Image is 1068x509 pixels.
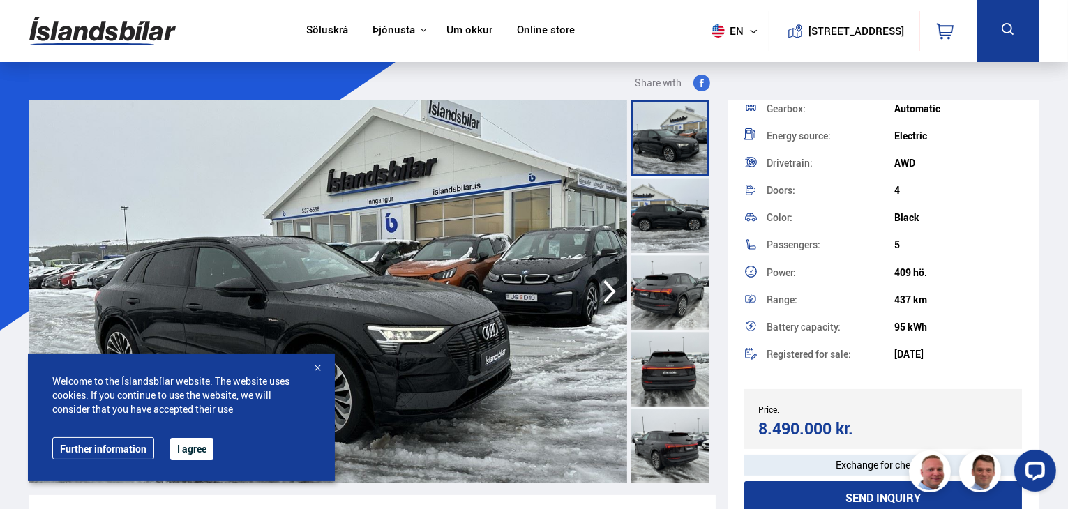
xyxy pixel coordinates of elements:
div: 409 hö. [894,267,1022,278]
div: 8.490.000 kr. [758,419,879,438]
div: 5 [894,239,1022,250]
div: [DATE] [894,349,1022,360]
span: en [706,24,741,38]
div: Exchange for cheaper [744,455,1023,476]
div: Battery сapacity: [767,322,894,332]
button: I agree [170,438,213,460]
img: G0Ugv5HjCgRt.svg [29,8,176,54]
button: [STREET_ADDRESS] [814,25,899,37]
div: Registered for sale: [767,349,894,359]
img: siFngHWaQ9KaOqBr.png [911,453,953,494]
div: Energy source: [767,131,894,141]
div: Drivetrain: [767,158,894,168]
a: Online store [517,24,575,38]
div: AWD [894,158,1022,169]
a: [STREET_ADDRESS] [776,11,912,51]
div: Passengers: [767,240,894,250]
div: Gearbox: [767,104,894,114]
div: Price: [758,404,883,414]
div: 4 [894,185,1022,196]
img: FbJEzSuNWCJXmdc-.webp [961,453,1003,494]
div: Automatic [894,103,1022,114]
button: Þjónusta [373,24,415,37]
div: 437 km [894,294,1022,305]
div: Black [894,212,1022,223]
img: svg+xml;base64,PHN2ZyB4bWxucz0iaHR0cDovL3d3dy53My5vcmcvMjAwMC9zdmciIHdpZHRoPSI1MTIiIGhlaWdodD0iNT... [712,24,725,38]
div: Electric [894,130,1022,142]
div: Power: [767,268,894,278]
button: en [706,10,769,52]
span: Welcome to the Íslandsbílar website. The website uses cookies. If you continue to use the website... [52,374,310,416]
a: Um okkur [446,24,492,38]
div: 95 kWh [894,321,1022,333]
div: Range: [767,295,894,305]
iframe: LiveChat chat widget [1003,444,1062,503]
button: Share with: [629,75,716,91]
div: Color: [767,213,894,222]
img: 1459327.jpeg [29,100,627,483]
a: Söluskrá [306,24,348,38]
a: Further information [52,437,154,459]
span: Share with: [635,75,685,91]
div: Doors: [767,185,894,195]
